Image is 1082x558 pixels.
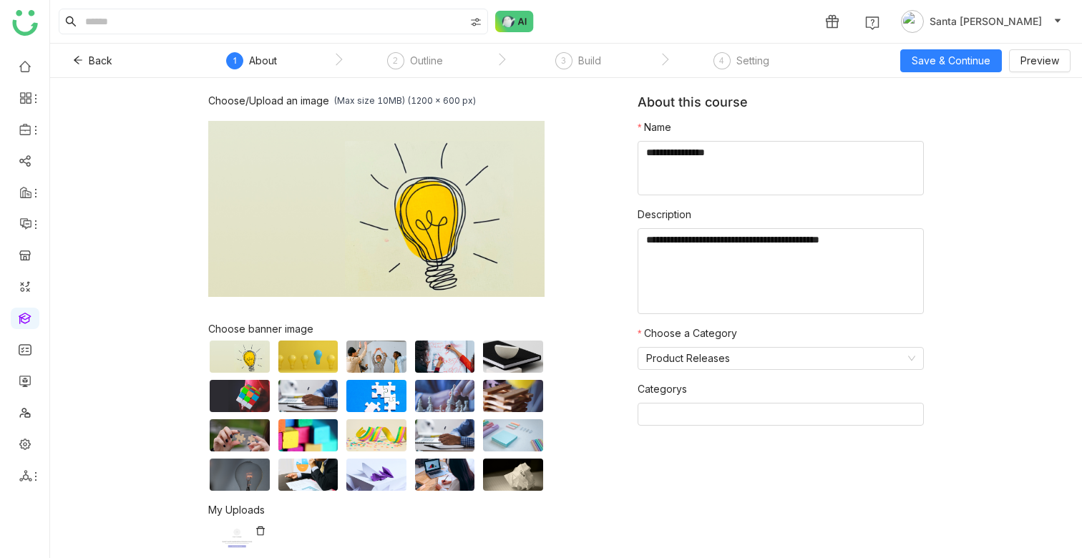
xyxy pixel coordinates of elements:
nz-select-item: Product Releases [646,348,915,369]
span: Back [89,53,112,69]
img: ask-buddy-normal.svg [495,11,534,32]
img: avatar [901,10,924,33]
div: About [249,52,277,69]
div: 3Build [555,52,601,78]
span: Save & Continue [912,53,990,69]
span: 4 [719,55,724,66]
img: logo [12,10,38,36]
button: Back [62,49,124,72]
label: Name [638,119,671,135]
div: Outline [410,52,443,69]
div: My Uploads [208,504,638,516]
img: search-type.svg [470,16,482,28]
div: Choose/Upload an image [208,94,329,107]
button: Save & Continue [900,49,1002,72]
div: Choose banner image [208,323,545,335]
button: Santa [PERSON_NAME] [898,10,1065,33]
div: 4Setting [713,52,769,78]
span: 2 [393,55,398,66]
span: 3 [561,55,566,66]
label: Categorys [638,381,687,397]
div: Setting [736,52,769,69]
button: Preview [1009,49,1071,72]
img: help.svg [865,16,879,30]
div: Build [578,52,601,69]
div: 2Outline [387,52,443,78]
div: (Max size 10MB) (1200 x 600 px) [333,95,476,106]
label: Description [638,207,691,222]
div: About this course [638,94,924,119]
span: 1 [233,55,238,66]
span: Santa [PERSON_NAME] [930,14,1042,29]
span: Preview [1020,53,1059,69]
div: 1About [226,52,277,78]
label: Choose a Category [638,325,737,341]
